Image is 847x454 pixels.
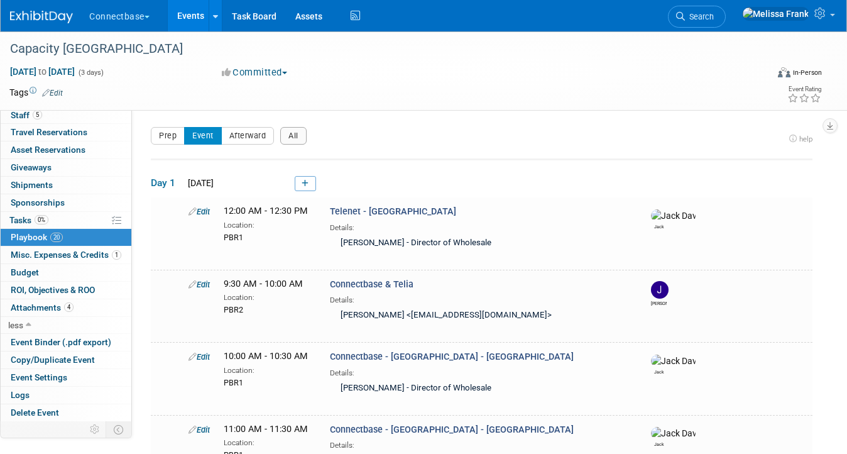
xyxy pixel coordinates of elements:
div: Details: [330,436,630,451]
span: 0% [35,215,48,224]
button: All [280,127,307,145]
img: Jack Davey [651,427,696,440]
span: Event Settings [11,372,67,382]
span: Playbook [11,232,63,242]
div: Details: [330,219,630,233]
span: less [8,320,23,330]
a: Edit [189,352,210,362]
button: Event [184,127,222,145]
span: Search [685,12,714,21]
span: 1 [112,250,121,260]
div: Capacity [GEOGRAPHIC_DATA] [6,38,753,60]
div: Jack Davey [651,222,667,230]
span: Logs [11,390,30,400]
span: Copy/Duplicate Event [11,355,95,365]
a: Misc. Expenses & Credits1 [1,246,131,263]
span: 10:00 AM - 10:30 AM [224,351,308,362]
span: Telenet - [GEOGRAPHIC_DATA] [330,206,456,217]
img: Melissa Frank [742,7,809,21]
img: ExhibitDay [10,11,73,23]
a: Asset Reservations [1,141,131,158]
div: [PERSON_NAME] - Director of Wholesale [330,379,630,399]
span: Delete Event [11,407,59,418]
div: [PERSON_NAME] <[EMAIL_ADDRESS][DOMAIN_NAME]> [330,306,630,326]
div: John Giblin [651,299,667,307]
a: Delete Event [1,404,131,421]
span: Attachments [11,302,74,313]
div: PBR2 [224,303,311,316]
span: 5 [33,110,42,119]
span: Day 1 [151,176,182,190]
span: [DATE] [184,178,214,188]
span: 11:00 AM - 11:30 AM [224,424,308,435]
a: Travel Reservations [1,124,131,141]
span: 9:30 AM - 10:00 AM [224,279,303,289]
a: Shipments [1,177,131,194]
span: to [36,67,48,77]
span: Staff [11,110,42,120]
button: Afterward [221,127,275,145]
span: 20 [50,233,63,242]
a: Copy/Duplicate Event [1,352,131,368]
span: Connectbase - [GEOGRAPHIC_DATA] - [GEOGRAPHIC_DATA] [330,352,574,362]
a: Tasks0% [1,212,131,229]
a: Search [668,6,726,28]
a: Edit [42,89,63,97]
span: Travel Reservations [11,127,87,137]
td: Toggle Event Tabs [106,421,132,438]
span: Asset Reservations [11,145,85,155]
img: Jack Davey [651,209,696,222]
span: [DATE] [DATE] [9,66,75,77]
div: Details: [330,364,630,379]
span: 12:00 AM - 12:30 PM [224,206,308,216]
div: Location: [224,363,311,376]
a: Giveaways [1,159,131,176]
span: help [799,135,812,143]
a: Sponsorships [1,194,131,211]
div: Location: [224,218,311,231]
div: PBR1 [224,231,311,243]
div: Jack Davey [651,367,667,375]
img: Jack Davey [651,355,696,367]
button: Committed [217,66,292,79]
a: less [1,317,131,334]
span: Budget [11,267,39,277]
div: Location: [224,436,311,448]
td: Personalize Event Tab Strip [84,421,106,438]
a: Edit [189,280,210,289]
div: [PERSON_NAME] - Director of Wholesale [330,233,630,254]
img: Format-Inperson.png [778,67,790,77]
span: 4 [64,302,74,312]
a: Staff5 [1,107,131,124]
a: Logs [1,387,131,404]
span: Giveaways [11,162,52,172]
span: Connectbase & Telia [330,279,413,290]
div: In-Person [792,68,822,77]
a: Attachments4 [1,299,131,316]
div: Event Rating [787,86,821,92]
span: Shipments [11,180,53,190]
a: Playbook20 [1,229,131,246]
div: Location: [224,291,311,303]
a: Budget [1,264,131,281]
div: Details: [330,291,630,306]
span: Tasks [9,215,48,225]
a: Event Settings [1,369,131,386]
div: PBR1 [224,376,311,389]
button: Prep [151,127,185,145]
div: Jack Davey [651,440,667,448]
a: Event Binder (.pdf export) [1,334,131,351]
span: Connectbase - [GEOGRAPHIC_DATA] - [GEOGRAPHIC_DATA] [330,424,574,435]
span: Event Binder (.pdf export) [11,337,111,347]
div: Event Format [702,65,822,84]
a: ROI, Objectives & ROO [1,282,131,299]
span: ROI, Objectives & ROO [11,285,95,295]
td: Tags [9,86,63,99]
img: John Giblin [651,281,669,299]
span: Misc. Expenses & Credits [11,250,121,260]
a: Edit [189,207,210,216]
span: (3 days) [77,69,104,77]
a: Edit [189,425,210,435]
span: Sponsorships [11,197,65,208]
